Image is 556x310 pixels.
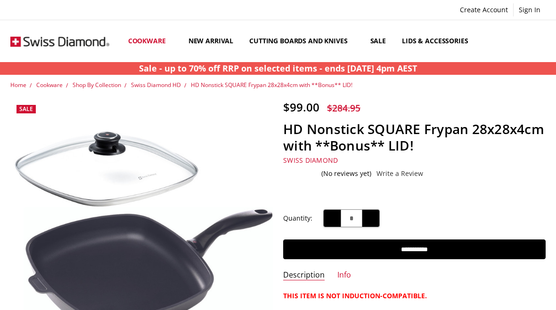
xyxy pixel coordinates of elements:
a: Sign In [514,3,546,16]
strong: Sale - up to 70% off RRP on selected items - ends [DATE] 4pm AEST [139,63,417,74]
a: HD Nonstick SQUARE Frypan 28x28x4cm with **Bonus** LID! [191,81,352,89]
a: Write a Review [376,170,423,177]
img: Free Shipping On Every Order [10,22,109,61]
label: Quantity: [283,213,312,223]
a: Sale [362,20,394,62]
a: Description [283,270,325,281]
a: Cookware [120,20,180,62]
a: Home [10,81,26,89]
a: Cookware [36,81,63,89]
strong: THIS ITEM IS NOT INDUCTION-COMPATIBLE. [283,291,427,300]
h1: HD Nonstick SQUARE Frypan 28x28x4cm with **Bonus** LID! [283,121,545,154]
a: Lids & Accessories [394,20,482,62]
a: Cutting boards and knives [241,20,362,62]
a: Swiss Diamond HD [131,81,181,89]
span: $99.00 [283,99,319,115]
a: Info [337,270,351,281]
span: Sale [19,105,33,113]
a: Create Account [455,3,513,16]
a: Shop By Collection [73,81,121,89]
a: Swiss Diamond [283,156,338,165]
span: $284.95 [327,102,360,114]
span: (No reviews yet) [321,170,371,177]
a: New arrival [180,20,241,62]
